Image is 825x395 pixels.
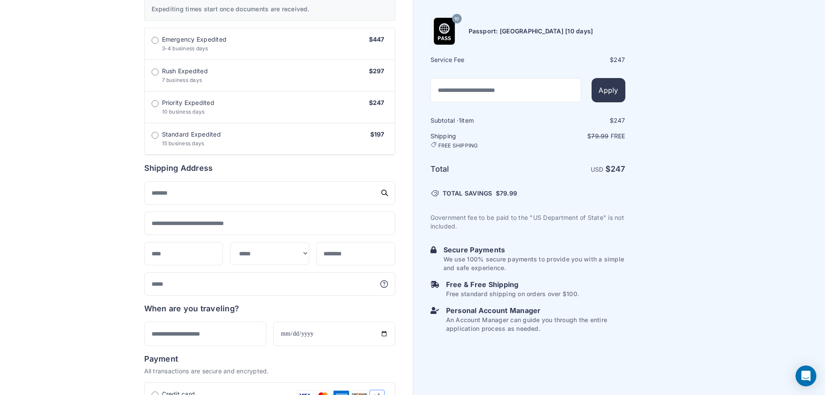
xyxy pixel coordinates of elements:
span: $247 [369,99,385,106]
span: Rush Expedited [162,67,208,75]
svg: More information [380,280,388,288]
span: Priority Expedited [162,98,214,107]
span: 247 [614,56,625,63]
span: 247 [611,164,625,173]
h6: Subtotal · item [430,116,527,125]
span: $ [496,189,517,198]
p: An Account Manager can guide you through the entire application process as needed. [446,316,625,333]
span: 3-4 business days [162,45,208,52]
h6: Free & Free Shipping [446,279,579,290]
div: $ [529,55,625,64]
span: USD [591,166,604,173]
span: $447 [369,36,385,43]
span: Standard Expedited [162,130,221,139]
h6: Shipping [430,132,527,149]
h6: Payment [144,353,395,365]
span: $197 [370,131,385,138]
span: $297 [369,67,385,75]
h6: Service Fee [430,55,527,64]
p: $ [529,132,625,140]
span: 247 [614,117,625,124]
span: 1 [459,117,461,124]
h6: Total [430,163,527,175]
span: FREE SHIPPING [438,142,478,149]
span: 15 business days [162,140,204,147]
h6: Secure Payments [443,245,625,255]
span: 79.99 [500,189,517,197]
h6: Passport: [GEOGRAPHIC_DATA] [10 days] [469,27,593,36]
h6: When are you traveling? [144,303,239,315]
span: Emergency Expedited [162,35,227,44]
h6: Personal Account Manager [446,305,625,316]
p: All transactions are secure and encrypted. [144,367,395,375]
h6: Shipping Address [144,162,395,174]
span: 10 business days [162,108,205,115]
p: Free standard shipping on orders over $100. [446,290,579,298]
div: $ [529,116,625,125]
span: Free [611,132,625,140]
span: TOTAL SAVINGS [443,189,492,198]
span: 10 [454,13,459,24]
strong: $ [605,164,625,173]
img: Product Name [431,18,458,45]
span: 79.99 [591,132,608,140]
div: Open Intercom Messenger [796,366,816,386]
button: Apply [592,78,625,102]
span: 7 business days [162,77,202,83]
p: We use 100% secure payments to provide you with a simple and safe experience. [443,255,625,272]
p: Government fee to be paid to the "US Department of State" is not included. [430,213,625,231]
